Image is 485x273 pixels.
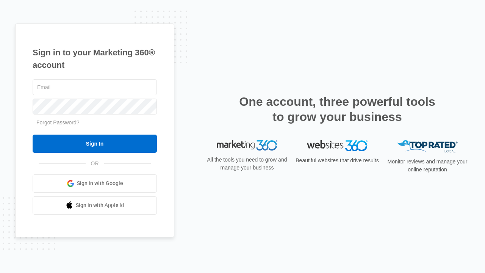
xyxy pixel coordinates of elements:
[33,79,157,95] input: Email
[237,94,438,124] h2: One account, three powerful tools to grow your business
[33,196,157,215] a: Sign in with Apple Id
[385,158,470,174] p: Monitor reviews and manage your online reputation
[76,201,124,209] span: Sign in with Apple Id
[205,156,289,172] p: All the tools you need to grow and manage your business
[295,157,380,165] p: Beautiful websites that drive results
[33,46,157,71] h1: Sign in to your Marketing 360® account
[217,140,277,151] img: Marketing 360
[397,140,458,153] img: Top Rated Local
[307,140,368,151] img: Websites 360
[33,135,157,153] input: Sign In
[36,119,80,126] a: Forgot Password?
[77,179,123,187] span: Sign in with Google
[86,160,104,168] span: OR
[33,174,157,193] a: Sign in with Google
